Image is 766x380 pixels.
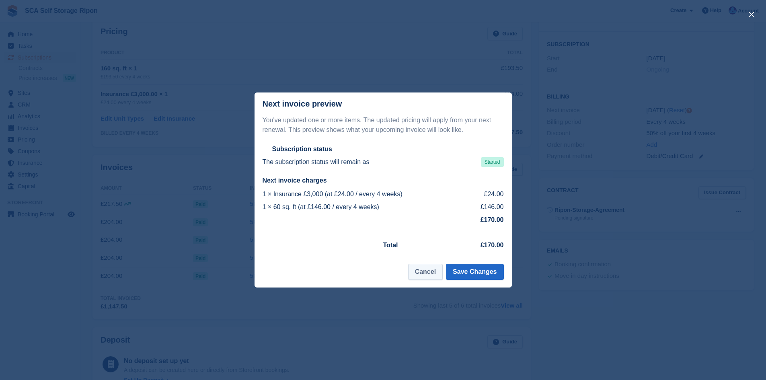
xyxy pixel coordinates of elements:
[745,8,758,21] button: close
[469,201,503,214] td: £146.00
[263,201,470,214] td: 1 × 60 sq. ft (at £146.00 / every 4 weeks)
[408,264,443,280] button: Cancel
[263,99,342,109] p: Next invoice preview
[383,242,398,249] strong: Total
[272,145,332,153] h2: Subscription status
[446,264,503,280] button: Save Changes
[481,157,504,167] span: Started
[263,188,470,201] td: 1 × Insurance £3,000 (at £24.00 / every 4 weeks)
[481,216,504,223] strong: £170.00
[263,177,504,185] h2: Next invoice charges
[481,242,504,249] strong: £170.00
[263,157,370,167] p: The subscription status will remain as
[469,188,503,201] td: £24.00
[263,115,504,135] p: You've updated one or more items. The updated pricing will apply from your next renewal. This pre...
